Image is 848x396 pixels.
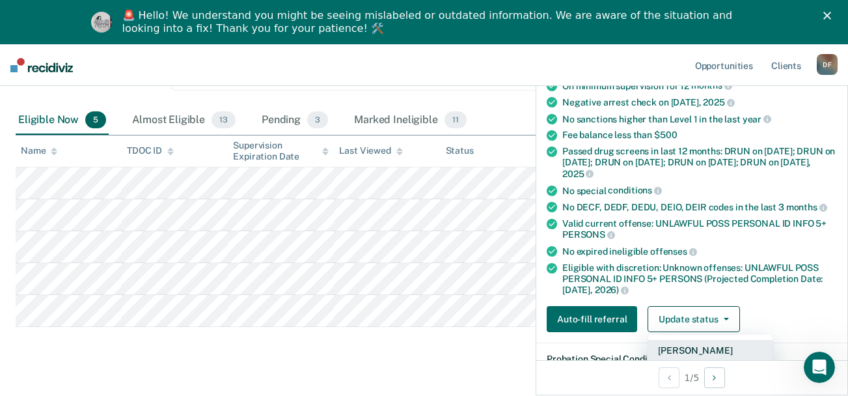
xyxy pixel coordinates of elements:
div: Status [446,145,474,156]
div: Close [823,12,836,20]
span: year [743,114,771,124]
span: 2026) [595,285,629,295]
span: 3 [307,111,328,128]
div: No expired ineligible [562,246,837,257]
img: Profile image for Kim [91,12,112,33]
a: Opportunities [692,44,756,86]
span: $500 [654,130,677,140]
img: Recidiviz [10,58,73,72]
div: Negative arrest check on [DATE], [562,96,837,108]
div: Valid current offense: UNLAWFUL POSS PERSONAL ID INFO 5+ [562,218,837,240]
span: 2025 [703,97,734,107]
span: months [786,202,827,212]
div: No sanctions higher than Level 1 in the last [562,113,837,125]
button: [PERSON_NAME] [648,340,773,361]
iframe: Intercom live chat [804,352,835,383]
div: Pending [259,106,331,135]
span: 5 [85,111,106,128]
div: D F [817,54,838,75]
button: Next Opportunity [704,367,725,388]
span: conditions [608,185,661,195]
div: Marked Ineligible [351,106,469,135]
div: No special [562,185,837,197]
div: 🚨 Hello! We understand you might be seeing mislabeled or outdated information. We are aware of th... [122,9,737,35]
div: 1 / 5 [536,360,847,395]
div: Name [21,145,57,156]
a: Clients [769,44,804,86]
div: Eligible Now [16,106,109,135]
div: No DECF, DEDF, DEDU, DEIO, DEIR codes in the last 3 [562,201,837,213]
button: Previous Opportunity [659,367,679,388]
span: offenses [650,246,697,257]
span: PERSONS [562,229,615,240]
div: Eligible with discretion: Unknown offenses: UNLAWFUL POSS PERSONAL ID INFO 5+ PERSONS (Projected ... [562,262,837,296]
span: 11 [445,111,467,128]
div: Last Viewed [339,145,402,156]
div: Supervision Expiration Date [233,140,329,162]
div: TDOC ID [127,145,174,156]
div: Almost Eligible [130,106,238,135]
button: Update status [648,306,739,332]
div: Fee balance less than [562,130,837,141]
button: Auto-fill referral [547,306,637,332]
span: 2025 [562,169,594,179]
a: Auto-fill referral [547,306,642,332]
div: Passed drug screens in last 12 months: DRUN on [DATE]; DRUN on [DATE]; DRUN on [DATE]; DRUN on [D... [562,146,837,179]
span: 13 [212,111,236,128]
dt: Probation Special Conditions [547,354,837,365]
